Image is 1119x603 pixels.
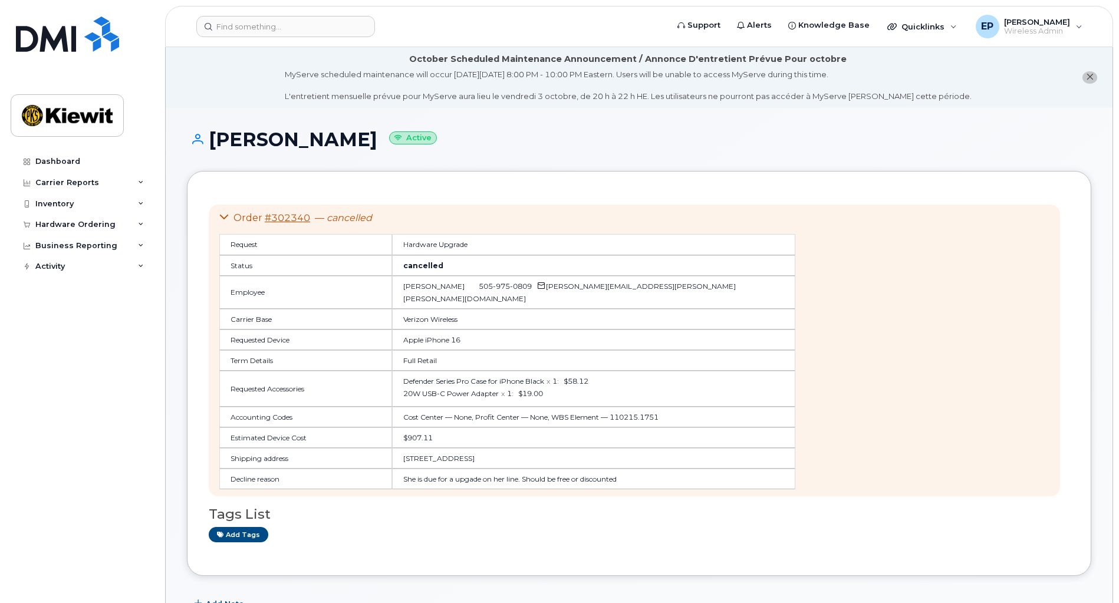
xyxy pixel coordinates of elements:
[219,448,392,469] td: Shipping address
[392,448,795,469] td: [STREET_ADDRESS]
[403,282,465,291] span: [PERSON_NAME]
[392,407,795,427] td: Cost Center — None, Profit Center — None, WBS Element — 110215.1751
[1068,552,1110,594] iframe: Messenger Launcher
[501,389,505,398] span: x
[479,282,532,291] span: 505
[219,469,392,489] td: Decline reason
[510,282,532,291] span: 0809
[285,69,972,102] div: MyServe scheduled maintenance will occur [DATE][DATE] 8:00 PM - 10:00 PM Eastern. Users will be u...
[552,377,557,385] span: 1
[219,329,392,350] td: Requested Device
[265,212,310,223] a: #302340
[557,377,559,385] span: :
[403,282,736,303] span: [PERSON_NAME][EMAIL_ADDRESS][PERSON_NAME][PERSON_NAME][DOMAIN_NAME]
[219,234,392,255] td: Request
[187,129,1091,150] h1: [PERSON_NAME]
[1082,71,1097,84] button: close notification
[507,389,512,398] span: 1
[219,350,392,371] td: Term Details
[392,469,795,489] td: She is due for a upgade on her line. Should be free or discounted
[409,53,847,65] div: October Scheduled Maintenance Announcement / Annonce D'entretient Prévue Pour octobre
[209,507,1069,522] h3: Tags List
[518,389,543,398] span: $19.00
[233,212,262,223] span: Order
[392,234,795,255] td: Hardware Upgrade
[209,527,268,542] a: Add tags
[392,350,795,371] td: Full Retail
[564,377,588,385] span: $58.12
[219,276,392,309] td: Employee
[327,212,372,223] em: cancelled
[219,407,392,427] td: Accounting Codes
[219,427,392,448] td: Estimated Device Cost
[403,389,499,398] span: 20W USB-C Power Adapter
[392,309,795,329] td: Verizon Wireless
[219,255,392,276] td: Status
[493,282,510,291] span: 975
[547,377,550,385] span: x
[219,309,392,329] td: Carrier Base
[392,329,795,350] td: Apple iPhone 16
[219,371,392,406] td: Requested Accessories
[315,212,372,223] span: —
[512,389,514,398] span: :
[392,427,795,448] td: $907.11
[403,377,544,385] span: Defender Series Pro Case for iPhone Black
[392,255,795,276] td: cancelled
[389,131,437,145] small: Active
